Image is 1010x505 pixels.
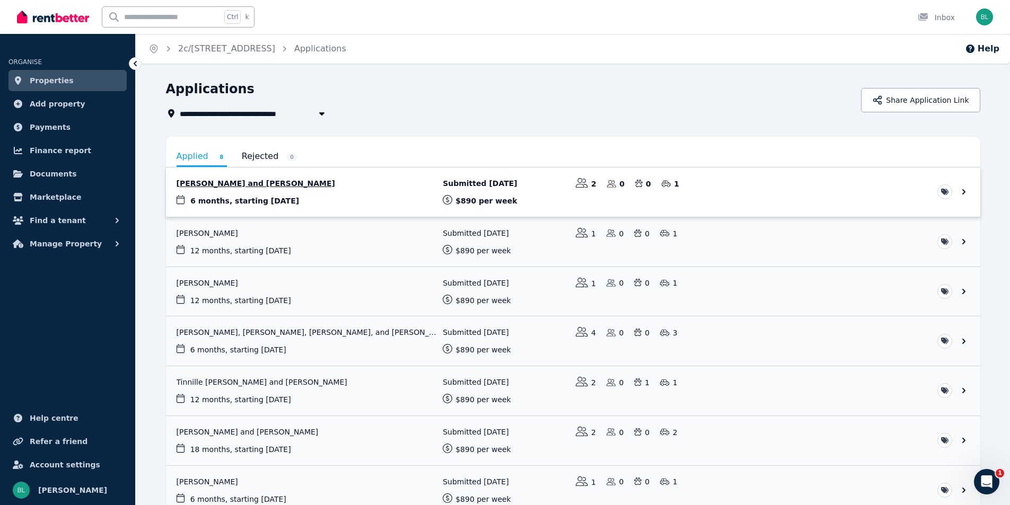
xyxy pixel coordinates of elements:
a: Payments [8,117,127,138]
div: Inbox [918,12,955,23]
a: Applications [294,43,346,54]
span: Account settings [30,458,100,471]
img: RentBetter [17,9,89,25]
a: Documents [8,163,127,184]
a: Refer a friend [8,431,127,452]
iframe: Intercom live chat [974,469,999,494]
button: Share Application Link [861,88,980,112]
span: Payments [30,121,71,134]
span: Find a tenant [30,214,86,227]
button: Manage Property [8,233,127,254]
span: 0 [286,153,297,161]
span: [PERSON_NAME] [38,484,107,497]
a: View application: Theresa Wilton and William Godfrey [166,167,980,217]
span: Add property [30,98,85,110]
h1: Applications [166,81,254,98]
span: ORGANISE [8,58,42,66]
a: Rejected [242,147,297,165]
a: Applied [177,147,227,167]
a: Help centre [8,407,127,429]
a: Account settings [8,454,127,475]
a: View application: Jamie Thomson, Penny Bell, Daniel Baddeley, and Nicola Tait [166,316,980,366]
span: Properties [30,74,74,87]
a: Properties [8,70,127,91]
button: Find a tenant [8,210,127,231]
span: Refer a friend [30,435,87,448]
a: Marketplace [8,187,127,208]
a: Add property [8,93,127,114]
span: 8 [216,153,227,161]
a: View application: Jacinta Roberts [166,217,980,267]
button: Help [965,42,999,55]
span: k [245,13,249,21]
span: Ctrl [224,10,241,24]
a: View application: Elliw Powell and Zaid Hammoudeh [166,416,980,465]
img: Britt Lundgren [13,482,30,499]
span: Manage Property [30,237,102,250]
span: Marketplace [30,191,81,203]
a: View application: Jacinta Roberts [166,267,980,316]
a: 2c/[STREET_ADDRESS] [178,43,275,54]
span: Help centre [30,412,78,424]
span: Documents [30,167,77,180]
img: Britt Lundgren [976,8,993,25]
span: 1 [996,469,1004,477]
nav: Breadcrumb [136,34,359,64]
a: Finance report [8,140,127,161]
span: Finance report [30,144,91,157]
a: View application: Tinnille Jane Whiley and Waylyn Chase [166,366,980,415]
